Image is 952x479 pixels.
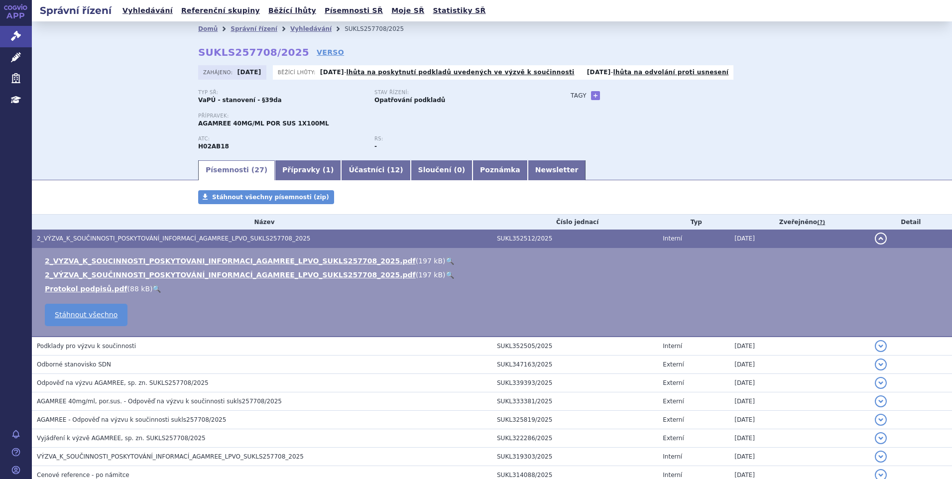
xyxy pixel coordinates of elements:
[663,361,684,368] span: Externí
[317,47,344,57] a: VERSO
[374,90,541,96] p: Stav řízení:
[663,343,682,350] span: Interní
[37,379,209,386] span: Odpověď na výzvu AGAMREE, sp. zn. SUKLS257708/2025
[390,166,400,174] span: 12
[320,68,575,76] p: -
[374,97,445,104] strong: Opatřování podkladů
[212,194,329,201] span: Stáhnout všechny písemnosti (zip)
[875,359,887,370] button: detail
[875,340,887,352] button: detail
[231,25,277,32] a: Správní řízení
[278,68,318,76] span: Běžící lhůty:
[37,361,111,368] span: Odborné stanovisko SDN
[347,69,575,76] a: lhůta na poskytnutí podkladů uvedených ve výzvě k součinnosti
[418,257,443,265] span: 197 kB
[45,271,416,279] a: 2_VÝZVA_K_SOUČINNOSTI_POSKYTOVÁNÍ_INFORMACÍ_AGAMREE_LPVO_SUKLS257708_2025.pdf
[658,215,729,230] th: Typ
[45,257,416,265] a: 2_VYZVA_K_SOUCINNOSTI_POSKYTOVANI_INFORMACI_AGAMREE_LPVO_SUKLS257708_2025.pdf
[663,398,684,405] span: Externí
[591,91,600,100] a: +
[875,414,887,426] button: detail
[198,25,218,32] a: Domů
[37,343,136,350] span: Podklady pro výzvu k součinnosti
[457,166,462,174] span: 0
[663,379,684,386] span: Externí
[492,448,658,466] td: SUKL319303/2025
[492,392,658,411] td: SUKL333381/2025
[613,69,728,76] a: lhůta na odvolání proti usnesení
[729,448,869,466] td: [DATE]
[320,69,344,76] strong: [DATE]
[37,398,282,405] span: AGAMREE 40mg/ml, por.sus. - Odpověď na výzvu k součinnosti sukls257708/2025
[571,90,587,102] h3: Tagy
[875,233,887,244] button: detail
[729,215,869,230] th: Zveřejněno
[45,284,942,294] li: ( )
[37,235,310,242] span: 2_VÝZVA_K_SOUČINNOSTI_POSKYTOVÁNÍ_INFORMACÍ_AGAMREE_LPVO_SUKLS257708_2025
[198,113,551,119] p: Přípravek:
[45,256,942,266] li: ( )
[130,285,150,293] span: 88 kB
[198,160,275,180] a: Písemnosti (27)
[37,472,129,479] span: Cenové reference - po námitce
[322,4,386,17] a: Písemnosti SŘ
[198,143,229,150] strong: VAMOROLON
[198,190,334,204] a: Stáhnout všechny písemnosti (zip)
[203,68,235,76] span: Zahájeno:
[388,4,427,17] a: Moje SŘ
[729,429,869,448] td: [DATE]
[290,25,332,32] a: Vyhledávání
[875,432,887,444] button: detail
[32,3,119,17] h2: Správní řízení
[473,160,528,180] a: Poznámka
[663,435,684,442] span: Externí
[875,451,887,463] button: detail
[37,416,226,423] span: AGAMREE - Odpověď na výzvu k součinnosti sukls257708/2025
[492,429,658,448] td: SUKL322286/2025
[729,411,869,429] td: [DATE]
[418,271,443,279] span: 197 kB
[729,356,869,374] td: [DATE]
[45,304,127,326] a: Stáhnout všechno
[411,160,473,180] a: Sloučení (0)
[446,271,454,279] a: 🔍
[32,215,492,230] th: Název
[587,68,729,76] p: -
[729,374,869,392] td: [DATE]
[178,4,263,17] a: Referenční skupiny
[45,285,127,293] a: Protokol podpisů.pdf
[875,377,887,389] button: detail
[875,395,887,407] button: detail
[528,160,586,180] a: Newsletter
[492,230,658,248] td: SUKL352512/2025
[663,472,682,479] span: Interní
[492,337,658,356] td: SUKL352505/2025
[430,4,488,17] a: Statistiky SŘ
[817,219,825,226] abbr: (?)
[587,69,611,76] strong: [DATE]
[345,21,417,36] li: SUKLS257708/2025
[374,136,541,142] p: RS:
[374,143,377,150] strong: -
[492,356,658,374] td: SUKL347163/2025
[198,46,309,58] strong: SUKLS257708/2025
[492,374,658,392] td: SUKL339393/2025
[729,392,869,411] td: [DATE]
[265,4,319,17] a: Běžící lhůty
[870,215,952,230] th: Detail
[326,166,331,174] span: 1
[37,435,206,442] span: Vyjádření k výzvě AGAMREE, sp. zn. SUKLS257708/2025
[492,411,658,429] td: SUKL325819/2025
[663,235,682,242] span: Interní
[37,453,304,460] span: VÝZVA_K_SOUČINNOSTI_POSKYTOVÁNÍ_INFORMACÍ_AGAMREE_LPVO_SUKLS257708_2025
[254,166,264,174] span: 27
[198,120,329,127] span: AGAMREE 40MG/ML POR SUS 1X100ML
[275,160,341,180] a: Přípravky (1)
[729,230,869,248] td: [DATE]
[729,337,869,356] td: [DATE]
[663,453,682,460] span: Interní
[492,215,658,230] th: Číslo jednací
[341,160,410,180] a: Účastníci (12)
[198,97,282,104] strong: VaPÚ - stanovení - §39da
[198,90,364,96] p: Typ SŘ:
